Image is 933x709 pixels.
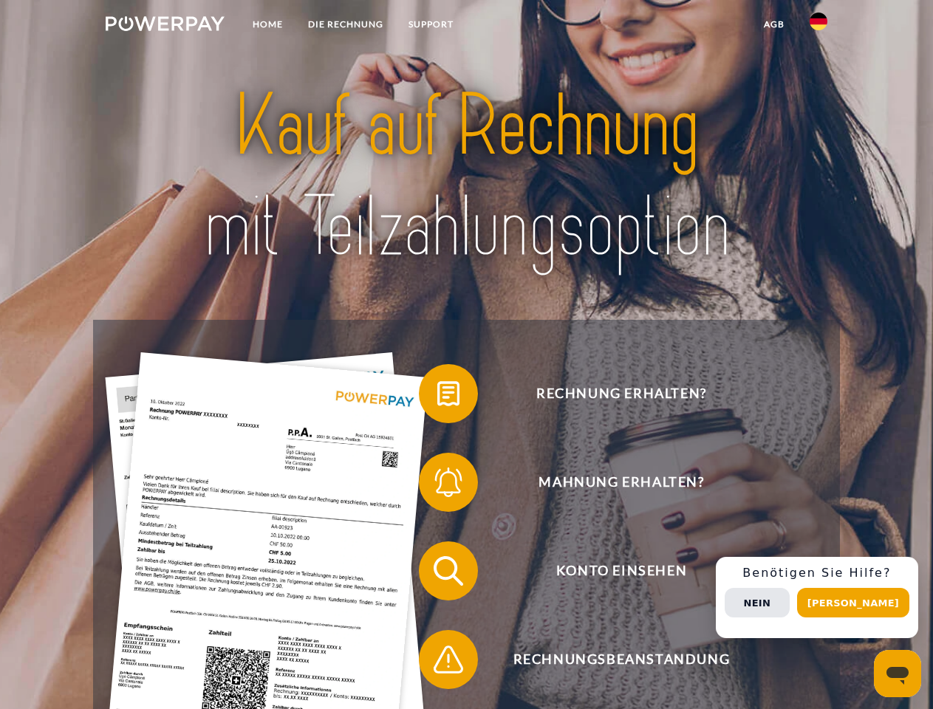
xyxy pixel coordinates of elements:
img: qb_search.svg [430,552,467,589]
button: Konto einsehen [419,541,803,600]
img: qb_bell.svg [430,464,467,501]
button: Nein [725,588,790,617]
a: agb [751,11,797,38]
button: Rechnung erhalten? [419,364,803,423]
a: Home [240,11,295,38]
span: Rechnungsbeanstandung [440,630,802,689]
img: title-powerpay_de.svg [141,71,792,283]
button: Mahnung erhalten? [419,453,803,512]
a: DIE RECHNUNG [295,11,396,38]
iframe: Schaltfläche zum Öffnen des Messaging-Fensters [874,650,921,697]
img: logo-powerpay-white.svg [106,16,225,31]
span: Rechnung erhalten? [440,364,802,423]
button: Rechnungsbeanstandung [419,630,803,689]
span: Mahnung erhalten? [440,453,802,512]
img: qb_bill.svg [430,375,467,412]
h3: Benötigen Sie Hilfe? [725,566,909,580]
button: [PERSON_NAME] [797,588,909,617]
span: Konto einsehen [440,541,802,600]
a: SUPPORT [396,11,466,38]
img: de [810,13,827,30]
img: qb_warning.svg [430,641,467,678]
div: Schnellhilfe [716,557,918,638]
